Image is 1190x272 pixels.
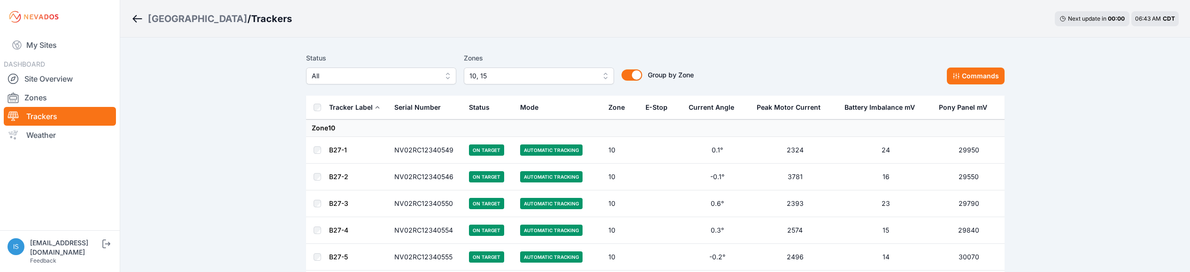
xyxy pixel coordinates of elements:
div: Status [469,103,490,112]
div: 00 : 00 [1108,15,1125,23]
td: 29840 [933,217,1004,244]
td: 3781 [751,164,838,190]
a: Zones [4,88,116,107]
td: 29550 [933,164,1004,190]
a: Trackers [4,107,116,126]
button: Status [469,96,497,119]
td: 23 [839,190,933,217]
button: Commands [947,68,1005,84]
button: E-Stop [645,96,675,119]
div: Mode [520,103,538,112]
span: Automatic Tracking [520,198,583,209]
div: Serial Number [394,103,441,112]
td: 0.1° [683,137,751,164]
button: Current Angle [689,96,742,119]
td: -0.1° [683,164,751,190]
label: Status [306,53,456,64]
span: DASHBOARD [4,60,45,68]
td: 29790 [933,190,1004,217]
button: Pony Panel mV [939,96,995,119]
td: 0.3° [683,217,751,244]
div: [EMAIL_ADDRESS][DOMAIN_NAME] [30,238,100,257]
td: 10 [603,137,640,164]
span: Group by Zone [648,71,694,79]
td: 24 [839,137,933,164]
img: Nevados [8,9,60,24]
span: Automatic Tracking [520,225,583,236]
span: On Target [469,144,504,156]
span: CDT [1163,15,1175,22]
nav: Breadcrumb [131,7,292,31]
a: B27-2 [329,173,348,181]
span: Automatic Tracking [520,171,583,182]
span: On Target [469,251,504,263]
a: B27-3 [329,199,348,207]
a: Site Overview [4,69,116,88]
span: On Target [469,171,504,182]
td: 2496 [751,244,838,271]
td: 10 [603,164,640,190]
td: NV02RC12340550 [389,190,464,217]
button: All [306,68,456,84]
td: 0.6° [683,190,751,217]
span: / [247,12,251,25]
img: iswagart@prim.com [8,238,24,255]
span: 10, 15 [469,70,595,82]
td: -0.2° [683,244,751,271]
td: 30070 [933,244,1004,271]
a: B27-4 [329,226,348,234]
td: 10 [603,217,640,244]
button: Tracker Label [329,96,380,119]
a: Feedback [30,257,56,264]
td: 15 [839,217,933,244]
a: B27-1 [329,146,347,154]
div: Peak Motor Current [757,103,821,112]
div: E-Stop [645,103,668,112]
a: Weather [4,126,116,144]
td: 2324 [751,137,838,164]
button: 10, 15 [464,68,614,84]
div: Current Angle [689,103,734,112]
td: Zone 10 [306,120,1005,137]
button: Mode [520,96,546,119]
button: Battery Imbalance mV [845,96,922,119]
td: 14 [839,244,933,271]
button: Zone [608,96,632,119]
span: Automatic Tracking [520,251,583,263]
td: 2574 [751,217,838,244]
label: Zones [464,53,614,64]
button: Peak Motor Current [757,96,828,119]
td: NV02RC12340549 [389,137,464,164]
span: Next update in [1068,15,1106,22]
h3: Trackers [251,12,292,25]
td: 2393 [751,190,838,217]
span: All [312,70,438,82]
div: Zone [608,103,625,112]
div: Pony Panel mV [939,103,987,112]
td: 16 [839,164,933,190]
td: 10 [603,190,640,217]
td: 10 [603,244,640,271]
td: NV02RC12340554 [389,217,464,244]
a: My Sites [4,34,116,56]
button: Serial Number [394,96,448,119]
div: Battery Imbalance mV [845,103,915,112]
div: Tracker Label [329,103,373,112]
span: 06:43 AM [1135,15,1161,22]
td: 29950 [933,137,1004,164]
span: On Target [469,198,504,209]
span: Automatic Tracking [520,144,583,156]
a: B27-5 [329,253,348,261]
span: On Target [469,225,504,236]
td: NV02RC12340555 [389,244,464,271]
td: NV02RC12340546 [389,164,464,190]
a: [GEOGRAPHIC_DATA] [148,12,247,25]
